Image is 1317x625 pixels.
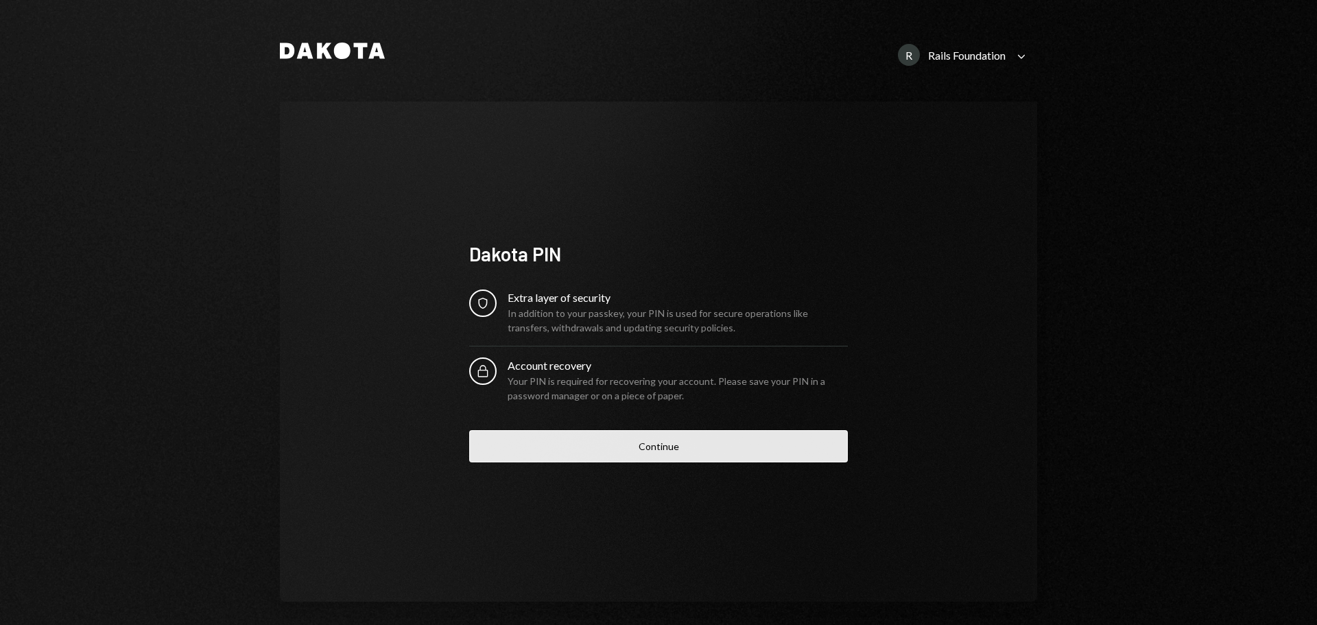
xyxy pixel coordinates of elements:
div: Account recovery [508,357,848,374]
div: R [898,44,920,66]
div: In addition to your passkey, your PIN is used for secure operations like transfers, withdrawals a... [508,306,848,335]
div: Rails Foundation [928,49,1006,62]
div: Your PIN is required for recovering your account. Please save your PIN in a password manager or o... [508,374,848,403]
div: Extra layer of security [508,290,848,306]
button: Continue [469,430,848,462]
div: Dakota PIN [469,241,848,268]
